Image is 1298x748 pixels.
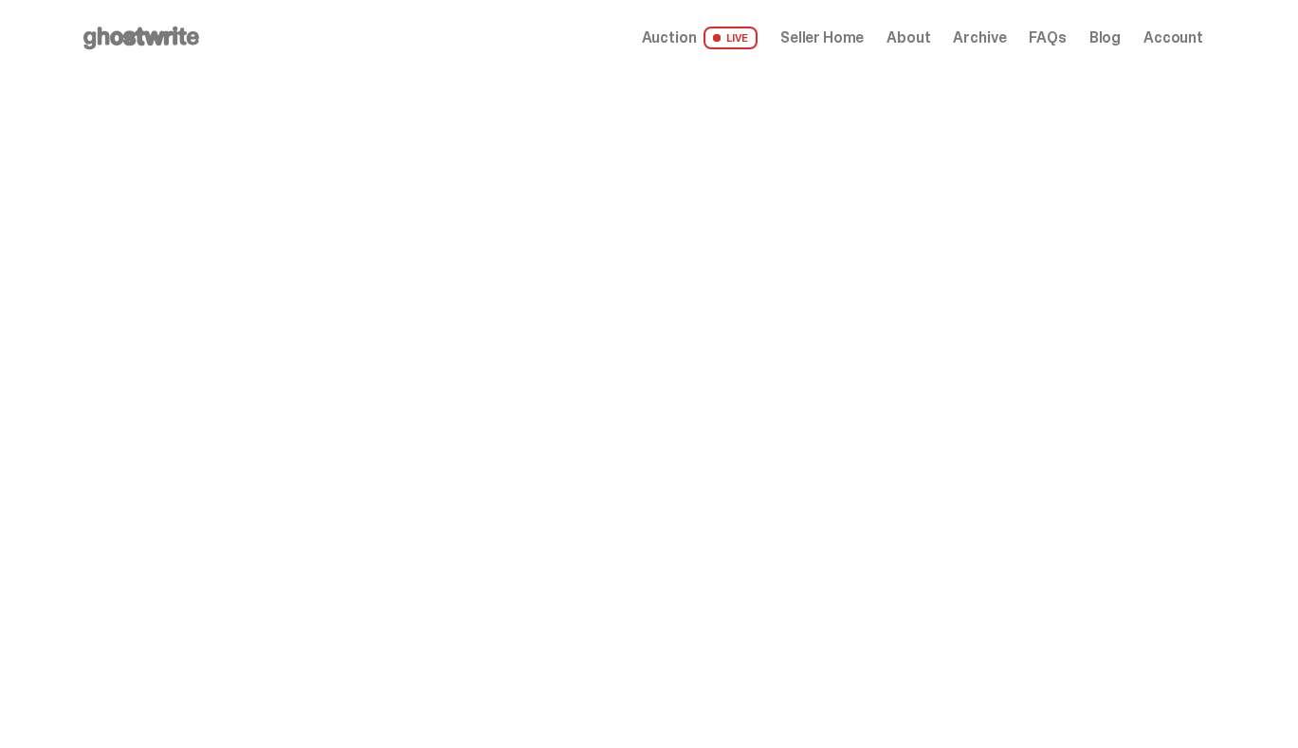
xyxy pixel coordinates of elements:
[1029,30,1066,46] a: FAQs
[704,27,758,49] span: LIVE
[953,30,1006,46] a: Archive
[642,30,697,46] span: Auction
[887,30,930,46] a: About
[780,30,864,46] a: Seller Home
[1089,30,1121,46] a: Blog
[642,27,758,49] a: Auction LIVE
[1143,30,1203,46] a: Account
